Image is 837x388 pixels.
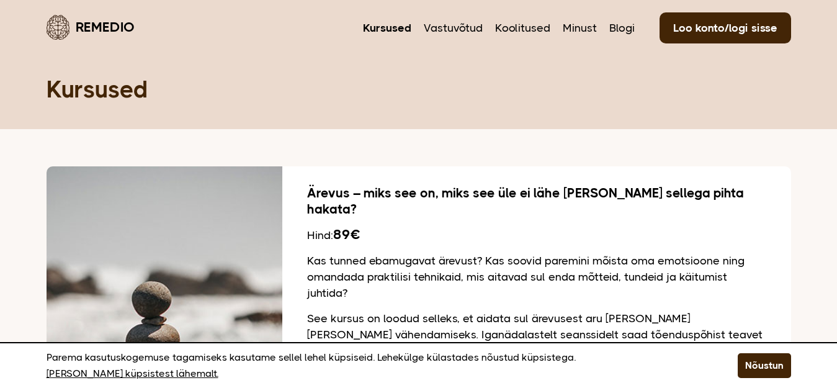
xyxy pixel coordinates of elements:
b: 89€ [333,227,360,242]
a: Loo konto/logi sisse [660,12,791,43]
a: Remedio [47,12,135,42]
p: See kursus on loodud selleks, et aidata sul ärevusest aru [PERSON_NAME] [PERSON_NAME] vähendamise... [307,310,766,375]
h1: Kursused [47,74,791,104]
div: Hind: [307,227,766,243]
a: Blogi [609,20,635,36]
p: Parema kasutuskogemuse tagamiseks kasutame sellel lehel küpsiseid. Lehekülge külastades nõustud k... [47,350,707,382]
a: Kursused [363,20,411,36]
a: Vastuvõtud [424,20,483,36]
h2: Ärevus – miks see on, miks see üle ei lähe [PERSON_NAME] sellega pihta hakata? [307,185,766,217]
a: [PERSON_NAME] küpsistest lähemalt. [47,366,218,382]
button: Nõustun [738,353,791,378]
a: Koolitused [495,20,550,36]
img: Remedio logo [47,15,69,40]
a: Minust [563,20,597,36]
p: Kas tunned ebamugavat ärevust? Kas soovid paremini mõista oma emotsioone ning omandada praktilisi... [307,253,766,301]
